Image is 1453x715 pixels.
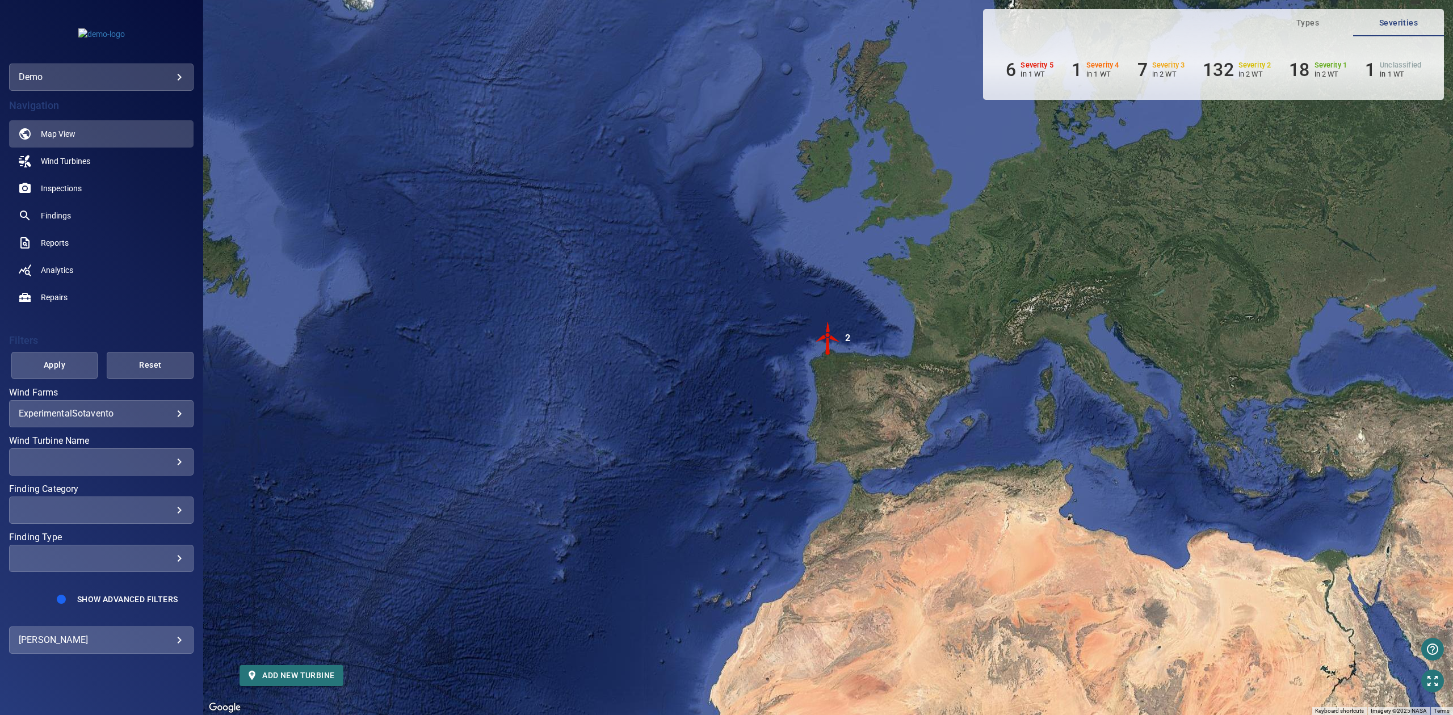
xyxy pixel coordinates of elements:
p: in 2 WT [1152,70,1185,78]
div: demo [9,64,194,91]
div: Wind Turbine Name [9,448,194,476]
h6: 132 [1203,59,1233,81]
h6: 1 [1365,59,1375,81]
span: Severities [1360,16,1437,30]
h4: Filters [9,335,194,346]
h6: 7 [1137,59,1148,81]
a: analytics noActive [9,256,194,284]
span: Repairs [41,292,68,303]
a: findings noActive [9,202,194,229]
li: Severity 3 [1137,59,1185,81]
gmp-advanced-marker: 2 [811,321,845,357]
h4: Navigation [9,100,194,111]
h6: Severity 3 [1152,61,1185,69]
li: Severity 2 [1203,59,1271,81]
a: inspections noActive [9,175,194,202]
li: Severity 4 [1072,59,1119,81]
button: Apply [11,352,98,379]
h6: 18 [1289,59,1309,81]
a: Terms (opens in new tab) [1434,708,1450,714]
a: repairs noActive [9,284,194,311]
div: ExperimentalSotavento [19,408,184,419]
li: Severity Unclassified [1365,59,1421,81]
button: Keyboard shortcuts [1315,707,1364,715]
span: Wind Turbines [41,155,90,167]
span: Findings [41,210,71,221]
img: windFarmIconCat5.svg [811,321,845,355]
p: in 1 WT [1086,70,1119,78]
p: in 2 WT [1315,70,1347,78]
p: in 1 WT [1380,70,1421,78]
span: Map View [41,128,75,140]
button: Add new turbine [240,665,343,686]
label: Finding Category [9,485,194,494]
span: Types [1269,16,1346,30]
h6: Unclassified [1380,61,1421,69]
div: Finding Category [9,497,194,524]
span: Show Advanced Filters [77,595,178,604]
div: [PERSON_NAME] [19,631,184,649]
span: Inspections [41,183,82,194]
span: Add new turbine [249,668,334,683]
button: Reset [107,352,194,379]
a: windturbines noActive [9,148,194,175]
span: Analytics [41,264,73,276]
a: reports noActive [9,229,194,256]
a: map active [9,120,194,148]
p: in 1 WT [1021,70,1053,78]
p: in 2 WT [1238,70,1271,78]
span: Apply [26,358,84,372]
h6: Severity 2 [1238,61,1271,69]
h6: 6 [1006,59,1016,81]
h6: Severity 4 [1086,61,1119,69]
span: Imagery ©2025 NASA [1371,708,1427,714]
div: Finding Type [9,545,194,572]
div: Wind Farms [9,400,194,427]
div: 2 [845,321,850,355]
a: Open this area in Google Maps (opens a new window) [206,700,243,715]
label: Wind Farms [9,388,194,397]
div: demo [19,68,184,86]
button: Show Advanced Filters [70,590,184,608]
label: Finding Type [9,533,194,542]
h6: 1 [1072,59,1082,81]
label: Wind Turbine Name [9,436,194,445]
span: Reset [121,358,179,372]
li: Severity 1 [1289,59,1347,81]
li: Severity 5 [1006,59,1053,81]
span: Reports [41,237,69,249]
h6: Severity 5 [1021,61,1053,69]
img: demo-logo [78,28,125,40]
img: Google [206,700,243,715]
h6: Severity 1 [1315,61,1347,69]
